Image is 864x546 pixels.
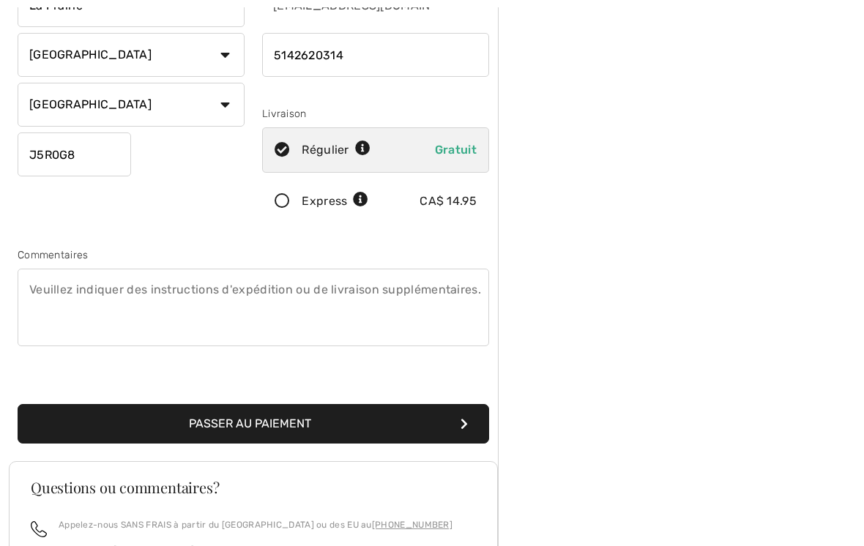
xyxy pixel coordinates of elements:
[435,143,477,157] span: Gratuit
[31,480,476,495] h3: Questions ou commentaires?
[18,132,131,176] input: Code Postal
[420,192,477,210] div: CA$ 14.95
[59,518,453,531] p: Appelez-nous SANS FRAIS à partir du [GEOGRAPHIC_DATA] ou des EU au
[31,521,47,537] img: call
[302,141,370,159] div: Régulier
[372,520,453,530] a: [PHONE_NUMBER]
[18,247,489,263] div: Commentaires
[18,404,489,444] button: Passer au paiement
[262,106,489,121] div: Livraison
[302,192,368,210] div: Express
[262,33,489,77] input: Téléphone portable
